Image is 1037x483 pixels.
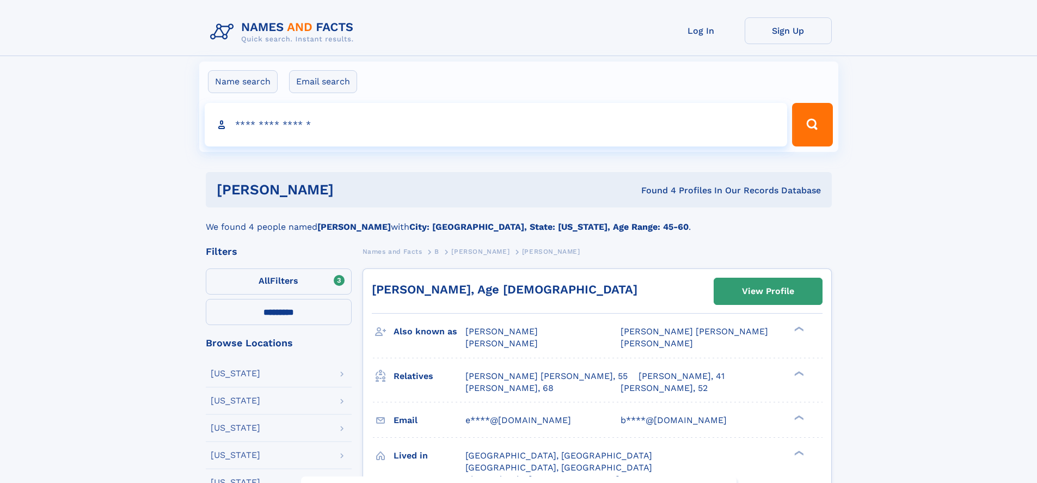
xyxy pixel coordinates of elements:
[465,450,652,461] span: [GEOGRAPHIC_DATA], [GEOGRAPHIC_DATA]
[259,276,270,286] span: All
[621,382,708,394] a: [PERSON_NAME], 52
[487,185,821,197] div: Found 4 Profiles In Our Records Database
[206,247,352,256] div: Filters
[205,103,788,146] input: search input
[211,451,260,460] div: [US_STATE]
[317,222,391,232] b: [PERSON_NAME]
[791,414,805,421] div: ❯
[206,338,352,348] div: Browse Locations
[792,103,832,146] button: Search Button
[434,244,439,258] a: B
[217,183,488,197] h1: [PERSON_NAME]
[206,207,832,234] div: We found 4 people named with .
[465,326,538,337] span: [PERSON_NAME]
[742,279,794,304] div: View Profile
[465,462,652,473] span: [GEOGRAPHIC_DATA], [GEOGRAPHIC_DATA]
[791,370,805,377] div: ❯
[372,283,637,296] a: [PERSON_NAME], Age [DEMOGRAPHIC_DATA]
[394,322,465,341] h3: Also known as
[639,370,725,382] a: [PERSON_NAME], 41
[465,338,538,349] span: [PERSON_NAME]
[658,17,745,44] a: Log In
[465,382,554,394] a: [PERSON_NAME], 68
[465,370,628,382] a: [PERSON_NAME] [PERSON_NAME], 55
[621,326,768,337] span: [PERSON_NAME] [PERSON_NAME]
[394,367,465,386] h3: Relatives
[206,268,352,295] label: Filters
[208,70,278,93] label: Name search
[745,17,832,44] a: Sign Up
[211,424,260,432] div: [US_STATE]
[363,244,422,258] a: Names and Facts
[791,326,805,333] div: ❯
[714,278,822,304] a: View Profile
[451,248,510,255] span: [PERSON_NAME]
[451,244,510,258] a: [PERSON_NAME]
[791,449,805,456] div: ❯
[394,411,465,430] h3: Email
[434,248,439,255] span: B
[206,17,363,47] img: Logo Names and Facts
[211,369,260,378] div: [US_STATE]
[409,222,689,232] b: City: [GEOGRAPHIC_DATA], State: [US_STATE], Age Range: 45-60
[522,248,580,255] span: [PERSON_NAME]
[394,447,465,465] h3: Lived in
[211,396,260,405] div: [US_STATE]
[621,338,693,349] span: [PERSON_NAME]
[289,70,357,93] label: Email search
